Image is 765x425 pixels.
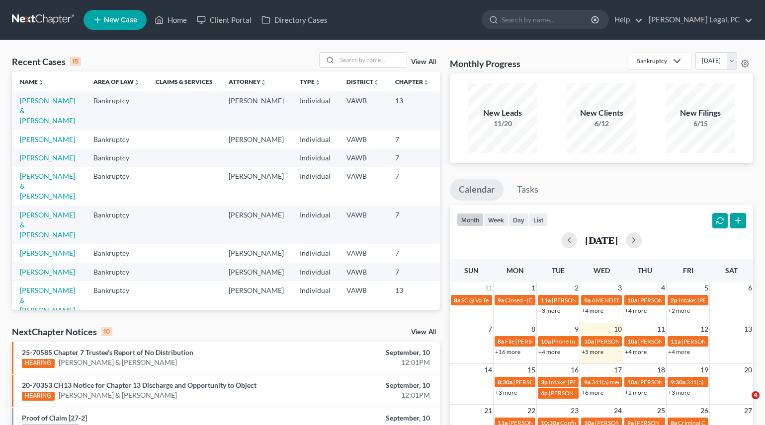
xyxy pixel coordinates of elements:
span: 10a [627,296,637,304]
td: 25-70538 [437,244,485,262]
span: New Case [104,16,137,24]
span: 20 [743,364,753,376]
div: New Filings [666,107,735,119]
a: +3 more [495,389,517,396]
td: Individual [292,281,339,319]
td: [PERSON_NAME] [221,167,292,206]
div: September, 10 [301,348,430,357]
td: Bankruptcy [85,244,148,262]
a: +2 more [625,389,647,396]
span: Mon [507,266,524,275]
span: Sat [725,266,738,275]
span: File [PERSON_NAME] Plan [505,338,575,345]
span: 9a [584,378,591,386]
div: 12:01PM [301,357,430,367]
a: View All [411,329,436,336]
td: Individual [292,167,339,206]
td: [PERSON_NAME] [221,206,292,244]
span: 3p [541,378,548,386]
a: [PERSON_NAME] [20,135,75,143]
span: AMENDED PLAN DUE FOR [PERSON_NAME] [592,296,711,304]
i: unfold_more [134,79,140,85]
span: 2 [574,282,580,294]
button: day [509,213,529,226]
a: [PERSON_NAME] & [PERSON_NAME] [20,286,75,314]
span: 8a [454,296,460,304]
a: Typeunfold_more [300,78,321,85]
div: September, 10 [301,413,430,423]
h2: [DATE] [585,235,618,245]
input: Search by name... [502,10,593,29]
div: HEARING [22,392,55,401]
td: 25-70429 [437,281,485,319]
span: 9a [584,296,591,304]
div: NextChapter Notices [12,326,112,338]
td: Bankruptcy [85,281,148,319]
td: VAWB [339,91,387,130]
a: [PERSON_NAME] [20,268,75,276]
span: 11 [656,323,666,335]
span: [PERSON_NAME] to sign [552,296,616,304]
span: 26 [699,405,709,417]
span: 24 [613,405,623,417]
span: 7 [487,323,493,335]
span: 31 [483,282,493,294]
td: 25-70803 [437,167,485,206]
td: Bankruptcy [85,148,148,167]
a: Home [150,11,192,29]
span: 10a [541,338,551,345]
a: Proof of Claim [27-2] [22,414,87,422]
span: Closed - [DATE] - Closed [505,296,568,304]
span: 5 [703,282,709,294]
a: Chapterunfold_more [395,78,429,85]
span: SC @ Va Tech [461,296,495,304]
td: Bankruptcy [85,91,148,130]
div: 6/15 [666,119,735,129]
div: New Leads [468,107,537,119]
span: 11a [541,296,551,304]
div: Bankruptcy [636,57,667,65]
a: [PERSON_NAME] & [PERSON_NAME] [20,96,75,125]
td: Individual [292,130,339,148]
a: [PERSON_NAME] & [PERSON_NAME] [20,211,75,239]
div: HEARING [22,359,55,368]
td: Individual [292,244,339,262]
span: 4 [752,391,760,399]
td: 13 [387,281,437,319]
a: +4 more [668,348,690,355]
td: [PERSON_NAME] [221,244,292,262]
td: 7 [387,206,437,244]
span: Thu [638,266,652,275]
span: 8a [498,338,504,345]
td: [PERSON_NAME] [221,263,292,281]
span: 10a [627,338,637,345]
a: +4 more [582,307,603,314]
td: VAWB [339,130,387,148]
td: 7 [387,263,437,281]
div: New Clients [567,107,636,119]
span: 9a [498,296,504,304]
i: unfold_more [38,79,44,85]
td: Bankruptcy [85,206,148,244]
td: [PERSON_NAME] [221,281,292,319]
a: [PERSON_NAME] Legal, PC [644,11,753,29]
a: Districtunfold_more [346,78,379,85]
a: [PERSON_NAME] & [PERSON_NAME] [20,172,75,200]
td: 7 [387,244,437,262]
td: VAWB [339,281,387,319]
span: [PERSON_NAME] to sign [638,378,703,386]
span: 25 [656,405,666,417]
td: Bankruptcy [85,263,148,281]
i: unfold_more [260,79,266,85]
span: 15 [526,364,536,376]
a: +5 more [582,348,603,355]
span: 1 [530,282,536,294]
button: list [529,213,548,226]
div: 15 [70,57,81,66]
a: 25-70585 Chapter 7 Trustee's Report of No Distribution [22,348,193,356]
a: +4 more [625,348,647,355]
a: [PERSON_NAME] [20,249,75,257]
button: month [457,213,484,226]
td: VAWB [339,148,387,167]
a: Calendar [450,179,504,201]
